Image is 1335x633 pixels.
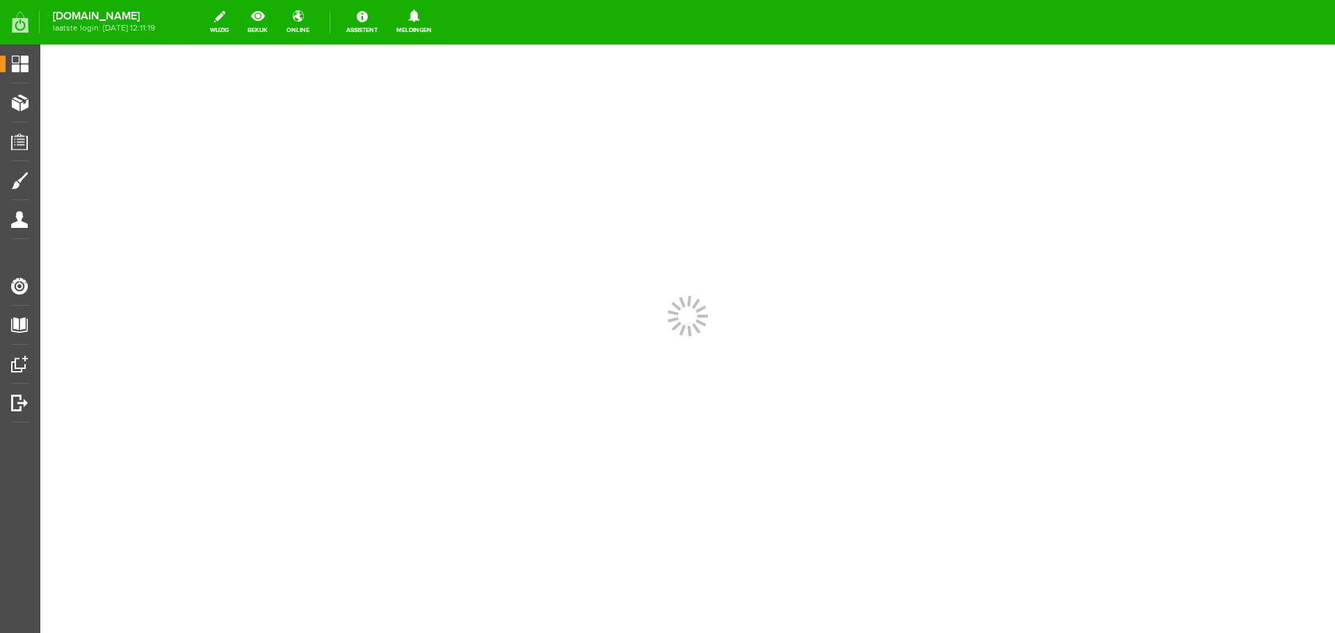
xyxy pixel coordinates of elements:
span: laatste login: [DATE] 12:11:19 [53,24,155,32]
a: Meldingen [388,7,440,38]
a: bekijk [239,7,276,38]
a: online [278,7,318,38]
a: Assistent [338,7,386,38]
strong: [DOMAIN_NAME] [53,13,155,20]
a: wijzig [202,7,237,38]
